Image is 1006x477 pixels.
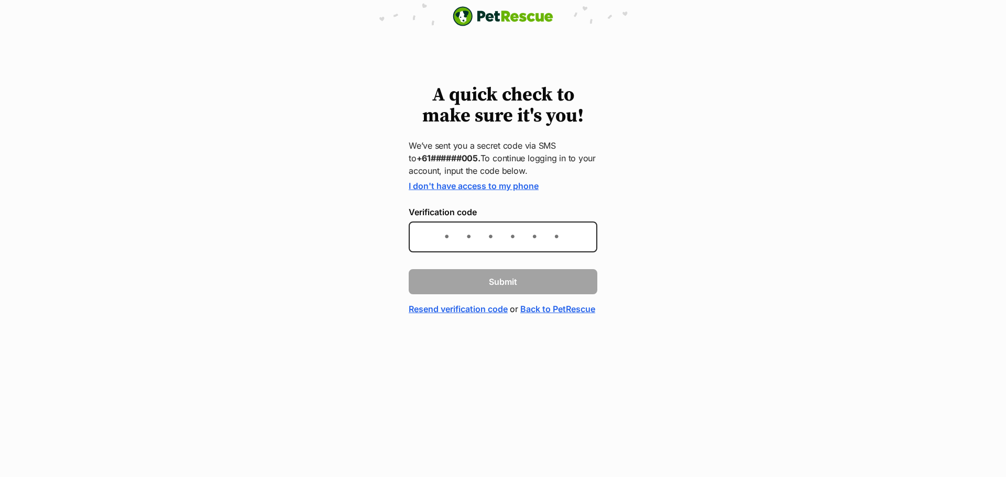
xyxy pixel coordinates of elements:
img: logo-e224e6f780fb5917bec1dbf3a21bbac754714ae5b6737aabdf751b685950b380.svg [453,6,553,26]
h1: A quick check to make sure it's you! [409,85,597,127]
input: Enter the 6-digit verification code sent to your device [409,221,597,252]
label: Verification code [409,207,597,217]
a: PetRescue [453,6,553,26]
span: Submit [489,275,517,288]
p: We’ve sent you a secret code via SMS to To continue logging in to your account, input the code be... [409,139,597,177]
span: or [510,303,518,315]
a: Back to PetRescue [520,303,595,315]
button: Submit [409,269,597,294]
strong: +61######005. [417,153,480,163]
a: I don't have access to my phone [409,181,539,191]
a: Resend verification code [409,303,508,315]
